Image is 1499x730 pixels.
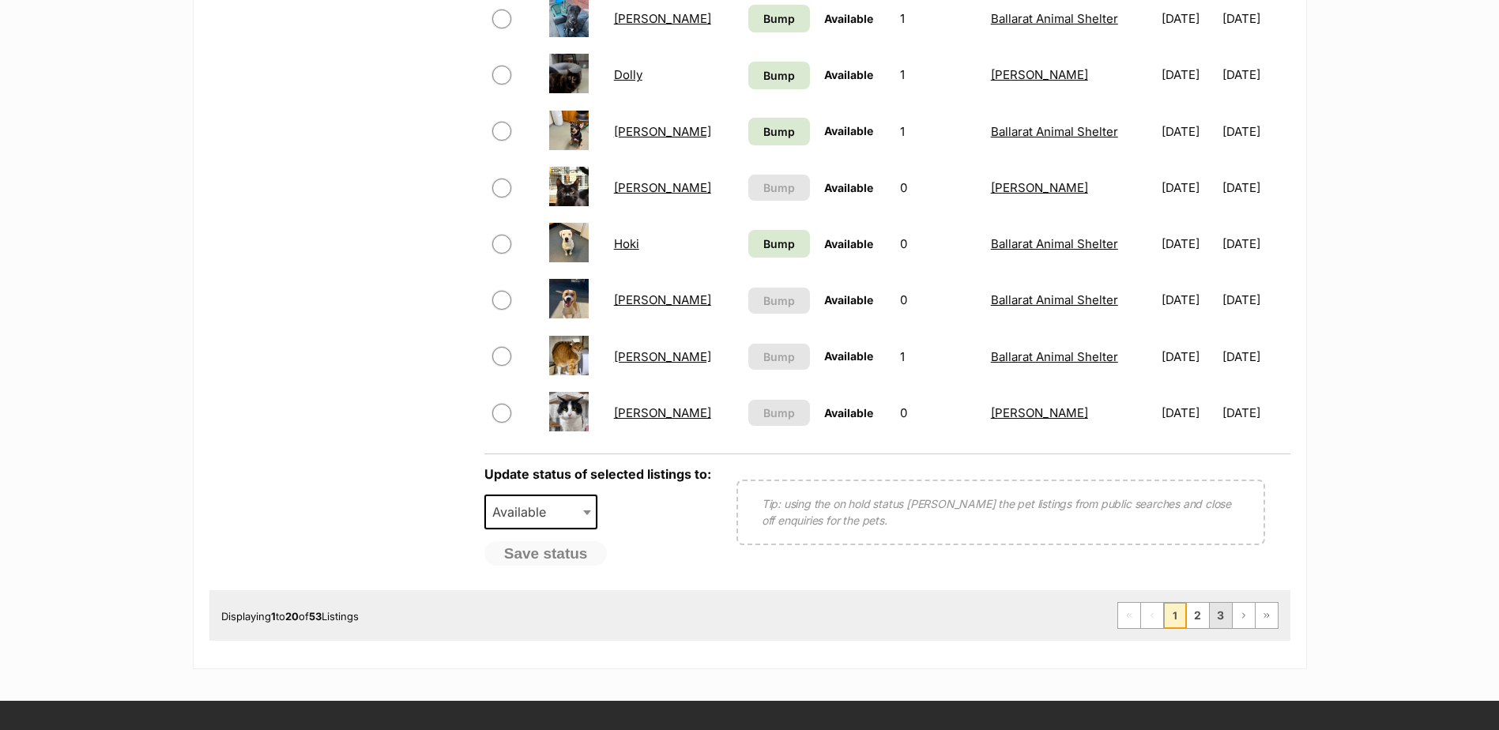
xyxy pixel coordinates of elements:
td: 1 [894,329,982,384]
span: Available [824,68,873,81]
span: Available [824,181,873,194]
td: 0 [894,216,982,271]
strong: 20 [285,610,299,623]
span: Available [486,501,562,523]
a: Ballarat Animal Shelter [991,236,1118,251]
td: [DATE] [1155,329,1221,384]
span: Bump [763,123,795,140]
a: [PERSON_NAME] [991,405,1088,420]
button: Bump [748,175,810,201]
td: 1 [894,104,982,159]
a: Ballarat Animal Shelter [991,292,1118,307]
td: [DATE] [1222,160,1288,215]
a: Page 3 [1210,603,1232,628]
a: Ballarat Animal Shelter [991,11,1118,26]
span: Available [824,124,873,137]
label: Update status of selected listings to: [484,466,711,482]
a: [PERSON_NAME] [614,292,711,307]
a: Bump [748,5,810,32]
button: Save status [484,541,608,566]
span: Bump [763,179,795,196]
span: Bump [763,292,795,309]
span: Displaying to of Listings [221,610,359,623]
td: 0 [894,160,982,215]
p: Tip: using the on hold status [PERSON_NAME] the pet listings from public searches and close off e... [762,495,1240,529]
td: [DATE] [1155,160,1221,215]
a: Ballarat Animal Shelter [991,124,1118,139]
span: Available [824,293,873,307]
span: Available [824,237,873,250]
span: Bump [763,405,795,421]
a: Bump [748,230,810,258]
button: Bump [748,400,810,426]
span: Bump [763,10,795,27]
span: Bump [763,348,795,365]
a: [PERSON_NAME] [614,11,711,26]
td: 1 [894,47,982,102]
a: Last page [1256,603,1278,628]
a: Hoki [614,236,639,251]
span: Page 1 [1164,603,1186,628]
td: [DATE] [1155,216,1221,271]
button: Bump [748,288,810,314]
span: First page [1118,603,1140,628]
td: [DATE] [1222,216,1288,271]
a: Ballarat Animal Shelter [991,349,1118,364]
a: [PERSON_NAME] [614,180,711,195]
td: 0 [894,386,982,440]
a: [PERSON_NAME] [991,67,1088,82]
span: Previous page [1141,603,1163,628]
a: [PERSON_NAME] [614,124,711,139]
td: 0 [894,273,982,327]
td: [DATE] [1222,104,1288,159]
td: [DATE] [1155,104,1221,159]
td: [DATE] [1155,273,1221,327]
a: Bump [748,62,810,89]
a: Dolly [614,67,642,82]
td: [DATE] [1222,386,1288,440]
td: [DATE] [1222,273,1288,327]
span: Bump [763,235,795,252]
span: Available [824,349,873,363]
strong: 1 [271,610,276,623]
td: [DATE] [1222,47,1288,102]
span: Available [824,12,873,25]
a: Next page [1233,603,1255,628]
td: [DATE] [1222,329,1288,384]
a: Page 2 [1187,603,1209,628]
span: Available [484,495,598,529]
button: Bump [748,344,810,370]
strong: 53 [309,610,322,623]
span: Available [824,406,873,420]
span: Bump [763,67,795,84]
a: [PERSON_NAME] [614,405,711,420]
nav: Pagination [1117,602,1279,629]
td: [DATE] [1155,47,1221,102]
a: [PERSON_NAME] [991,180,1088,195]
a: [PERSON_NAME] [614,349,711,364]
a: Bump [748,118,810,145]
td: [DATE] [1155,386,1221,440]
